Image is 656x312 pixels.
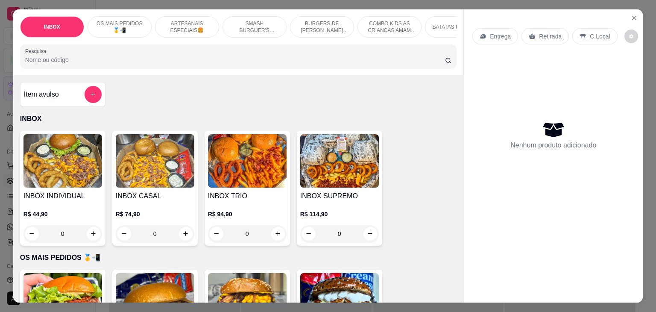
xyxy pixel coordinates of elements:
p: BURGERS DE [PERSON_NAME] 🐔 [297,20,347,34]
p: ARTESANAIS ESPECIAIS🍔 [162,20,212,34]
p: OS MAIS PEDIDOS 🥇📲 [20,253,457,263]
img: product-image [208,134,287,188]
p: R$ 114,90 [300,210,379,218]
button: decrease-product-quantity [624,29,638,43]
h4: INBOX INDIVIDUAL [23,191,102,201]
h4: INBOX TRIO [208,191,287,201]
p: COMBO KIDS AS CRIANÇAS AMAM 😆 [365,20,414,34]
p: BATATAS FRITAS 🍟 [432,24,481,30]
img: product-image [116,134,194,188]
label: Pesquisa [25,47,49,55]
p: R$ 74,90 [116,210,194,218]
p: SMASH BURGUER’S (ARTESANAIS) 🥪 [230,20,279,34]
input: Pesquisa [25,56,445,64]
button: Close [627,11,641,25]
img: product-image [23,134,102,188]
h4: Item avulso [24,89,59,100]
p: Entrega [490,32,511,41]
h4: INBOX CASAL [116,191,194,201]
p: C.Local [590,32,610,41]
p: INBOX [20,114,457,124]
p: R$ 94,90 [208,210,287,218]
p: OS MAIS PEDIDOS 🥇📲 [95,20,144,34]
p: INBOX [44,24,60,30]
h4: INBOX SUPREMO [300,191,379,201]
p: R$ 44,90 [23,210,102,218]
p: Nenhum produto adicionado [510,140,596,150]
p: Retirada [539,32,562,41]
img: product-image [300,134,379,188]
button: add-separate-item [85,86,102,103]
